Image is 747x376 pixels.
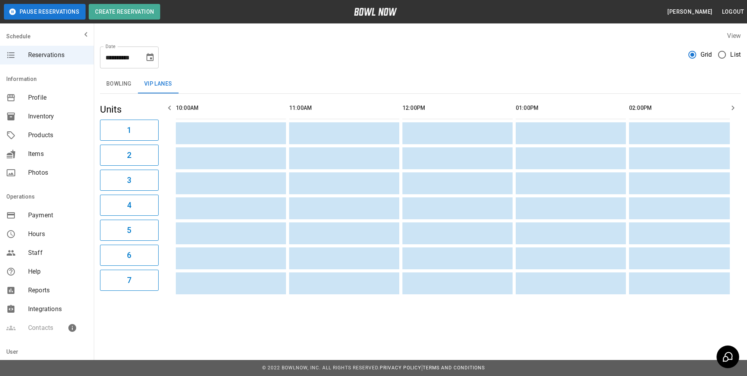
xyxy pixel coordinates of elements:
[100,245,159,266] button: 6
[100,270,159,291] button: 7
[727,32,741,39] label: View
[28,168,88,177] span: Photos
[100,75,741,93] div: inventory tabs
[100,220,159,241] button: 5
[28,149,88,159] span: Items
[138,75,179,93] button: VIP Lanes
[127,174,131,186] h6: 3
[28,304,88,314] span: Integrations
[28,131,88,140] span: Products
[380,365,421,371] a: Privacy Policy
[289,97,399,119] th: 11:00AM
[127,224,131,236] h6: 5
[28,211,88,220] span: Payment
[701,50,712,59] span: Grid
[100,195,159,216] button: 4
[176,97,286,119] th: 10:00AM
[89,4,160,20] button: Create Reservation
[354,8,397,16] img: logo
[4,4,86,20] button: Pause Reservations
[402,97,513,119] th: 12:00PM
[423,365,485,371] a: Terms and Conditions
[28,248,88,258] span: Staff
[516,97,626,119] th: 01:00PM
[100,75,138,93] button: Bowling
[100,145,159,166] button: 2
[28,93,88,102] span: Profile
[127,124,131,136] h6: 1
[100,103,159,116] h5: Units
[719,5,747,19] button: Logout
[100,120,159,141] button: 1
[28,229,88,239] span: Hours
[127,274,131,286] h6: 7
[28,112,88,121] span: Inventory
[28,286,88,295] span: Reports
[262,365,380,371] span: © 2022 BowlNow, Inc. All Rights Reserved.
[28,50,88,60] span: Reservations
[127,249,131,261] h6: 6
[730,50,741,59] span: List
[28,267,88,276] span: Help
[127,199,131,211] h6: 4
[664,5,715,19] button: [PERSON_NAME]
[100,170,159,191] button: 3
[127,149,131,161] h6: 2
[142,50,158,65] button: Choose date, selected date is Oct 11, 2025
